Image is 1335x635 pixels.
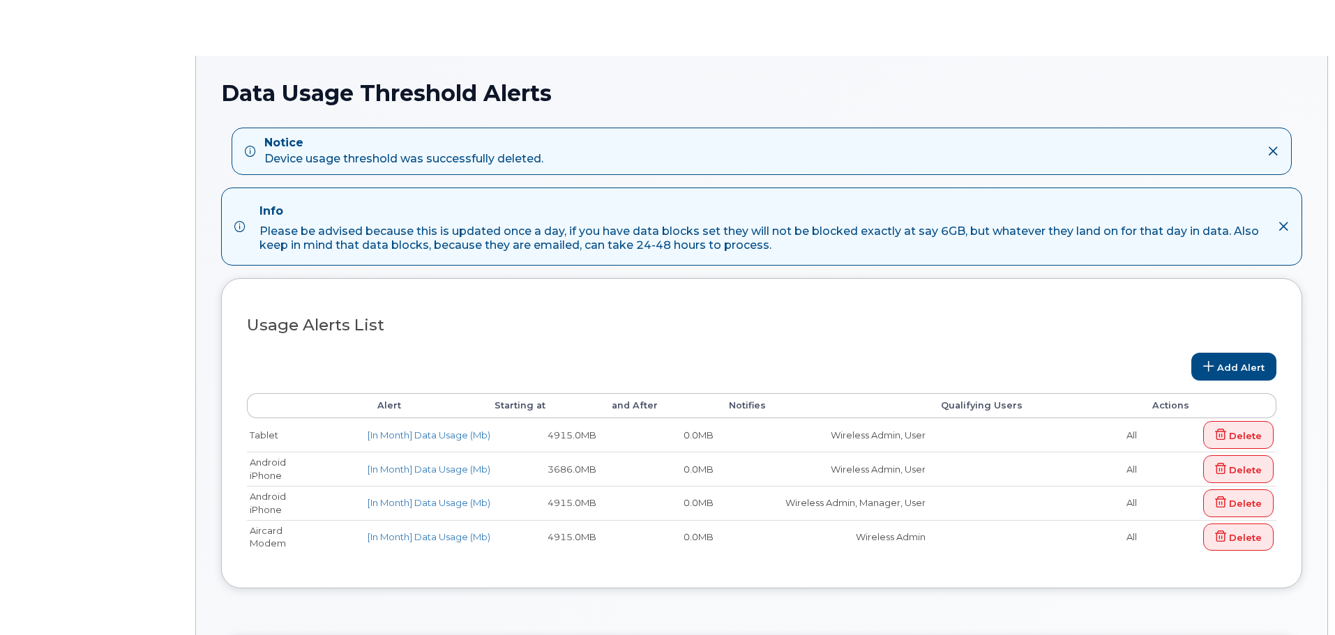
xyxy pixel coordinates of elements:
td: Wireless Admin [716,520,928,554]
td: Wireless Admin, Manager, User [716,486,928,520]
a: [In Month] Data Usage (Mb) [368,429,490,441]
a: [In Month] Data Usage (Mb) [368,531,490,542]
td: 0.0MB [599,486,716,520]
a: Delete [1203,523,1274,551]
td: Wireless Admin, User [716,452,928,486]
div: Device usage threshold was successfully deleted. [264,135,543,167]
th: Actions [1140,393,1276,418]
th: Alert [365,393,482,418]
td: 4915.0MB [482,418,599,452]
td: Aircard Modem [247,520,365,554]
td: 3686.0MB [482,452,599,486]
td: 4915.0MB [482,486,599,520]
a: [In Month] Data Usage (Mb) [368,497,490,508]
td: Android iPhone [247,452,365,486]
th: Qualifying Users [928,393,1140,418]
th: Starting at [482,393,599,418]
h4: Info [259,204,1267,218]
strong: Notice [264,135,543,151]
a: Add Alert [1191,353,1276,381]
h3: Usage Alerts List [247,316,1276,334]
td: 0.0MB [599,418,716,452]
th: Notifies [716,393,928,418]
td: Wireless Admin, User [716,418,928,452]
td: All [928,418,1140,452]
th: and After [599,393,716,418]
h1: Data Usage Threshold Alerts [221,81,1302,105]
a: Delete [1203,455,1274,483]
td: Android iPhone [247,486,365,520]
td: 4915.0MB [482,520,599,554]
a: [In Month] Data Usage (Mb) [368,464,490,475]
td: All [928,520,1140,554]
div: Please be advised because this is updated once a day, if you have data blocks set they will not b... [259,224,1267,252]
td: 0.0MB [599,520,716,554]
td: 0.0MB [599,452,716,486]
a: Delete [1203,489,1274,517]
td: Tablet [247,418,365,452]
td: All [928,452,1140,486]
a: Delete [1203,421,1274,449]
td: All [928,486,1140,520]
